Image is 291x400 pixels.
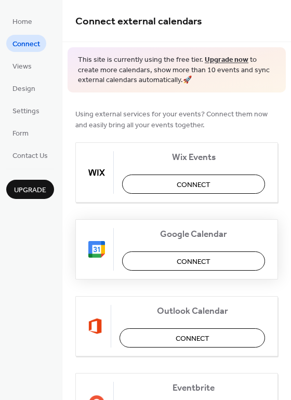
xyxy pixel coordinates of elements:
[6,180,54,199] button: Upgrade
[176,333,209,344] span: Connect
[14,185,46,196] span: Upgrade
[12,106,39,117] span: Settings
[122,382,265,393] span: Eventbrite
[88,318,102,335] img: outlook
[120,305,265,316] span: Outlook Calendar
[122,175,265,194] button: Connect
[6,124,35,141] a: Form
[12,17,32,28] span: Home
[12,151,48,162] span: Contact Us
[12,128,29,139] span: Form
[6,12,38,30] a: Home
[6,57,38,74] a: Views
[177,256,210,267] span: Connect
[6,35,46,52] a: Connect
[12,61,32,72] span: Views
[6,79,42,97] a: Design
[88,164,105,181] img: wix
[12,39,40,50] span: Connect
[6,102,46,119] a: Settings
[120,328,265,348] button: Connect
[122,152,265,163] span: Wix Events
[122,251,265,271] button: Connect
[122,229,265,239] span: Google Calendar
[75,11,202,32] span: Connect external calendars
[177,179,210,190] span: Connect
[88,241,105,258] img: google
[12,84,35,95] span: Design
[78,55,275,86] span: This site is currently using the free tier. to create more calendars, show more than 10 events an...
[205,53,248,67] a: Upgrade now
[6,146,54,164] a: Contact Us
[75,109,278,130] span: Using external services for your events? Connect them now and easily bring all your events together.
